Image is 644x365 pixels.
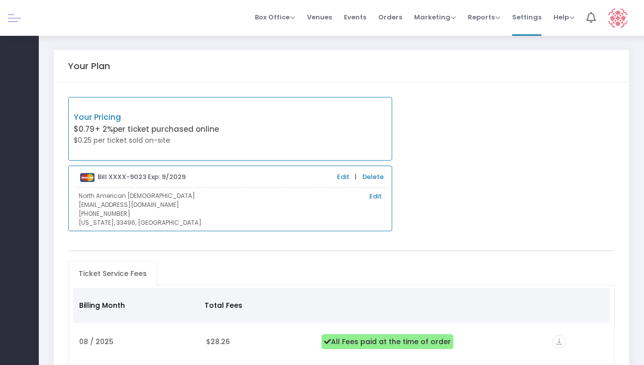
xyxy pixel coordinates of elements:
[74,124,230,135] p: $0.79 per ticket purchased online
[73,266,153,281] span: Ticket Service Fees
[255,12,295,22] span: Box Office
[79,191,382,200] p: North American [DEMOGRAPHIC_DATA]
[79,209,382,218] p: [PHONE_NUMBER]
[98,172,186,182] b: Bill XXXX-9023 Exp: 9/2029
[206,337,230,347] span: $28.26
[74,135,230,146] p: $0.25 per ticket sold on-site
[552,335,566,349] i: vertical_align_bottom
[362,172,384,182] a: Delete
[337,172,349,182] a: Edit
[74,111,230,123] p: Your Pricing
[553,12,574,22] span: Help
[322,334,453,349] span: All Fees paid at the time of order
[79,337,113,347] span: 08 / 2025
[199,288,313,323] th: Total Fees
[369,191,382,201] a: Edit
[344,4,366,30] span: Events
[79,200,382,209] p: [EMAIL_ADDRESS][DOMAIN_NAME]
[552,338,566,348] a: vertical_align_bottom
[512,4,541,30] span: Settings
[79,218,382,227] p: [US_STATE], 33496, [GEOGRAPHIC_DATA]
[352,172,359,182] span: |
[307,4,332,30] span: Venues
[414,12,456,22] span: Marketing
[68,61,110,72] h5: Your Plan
[378,4,402,30] span: Orders
[468,12,500,22] span: Reports
[80,173,95,182] img: mastercard.png
[95,124,113,134] span: + 2%
[73,288,199,323] th: Billing Month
